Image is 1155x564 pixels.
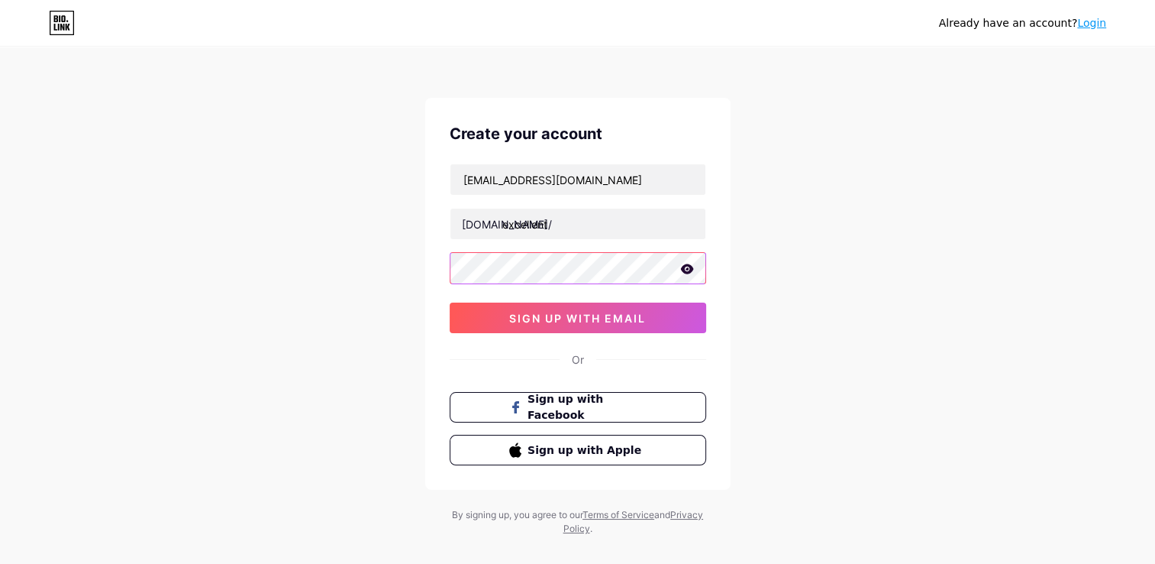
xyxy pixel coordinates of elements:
[527,442,646,459] span: Sign up with Apple
[450,164,705,195] input: Email
[572,352,584,368] div: Or
[527,391,646,423] span: Sign up with Facebook
[448,508,708,536] div: By signing up, you agree to our and .
[450,435,706,465] button: Sign up with Apple
[450,392,706,423] button: Sign up with Facebook
[450,303,706,333] button: sign up with email
[509,312,646,325] span: sign up with email
[450,209,705,239] input: username
[582,509,654,520] a: Terms of Service
[450,122,706,145] div: Create your account
[1077,17,1106,29] a: Login
[939,15,1106,31] div: Already have an account?
[462,216,552,232] div: [DOMAIN_NAME]/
